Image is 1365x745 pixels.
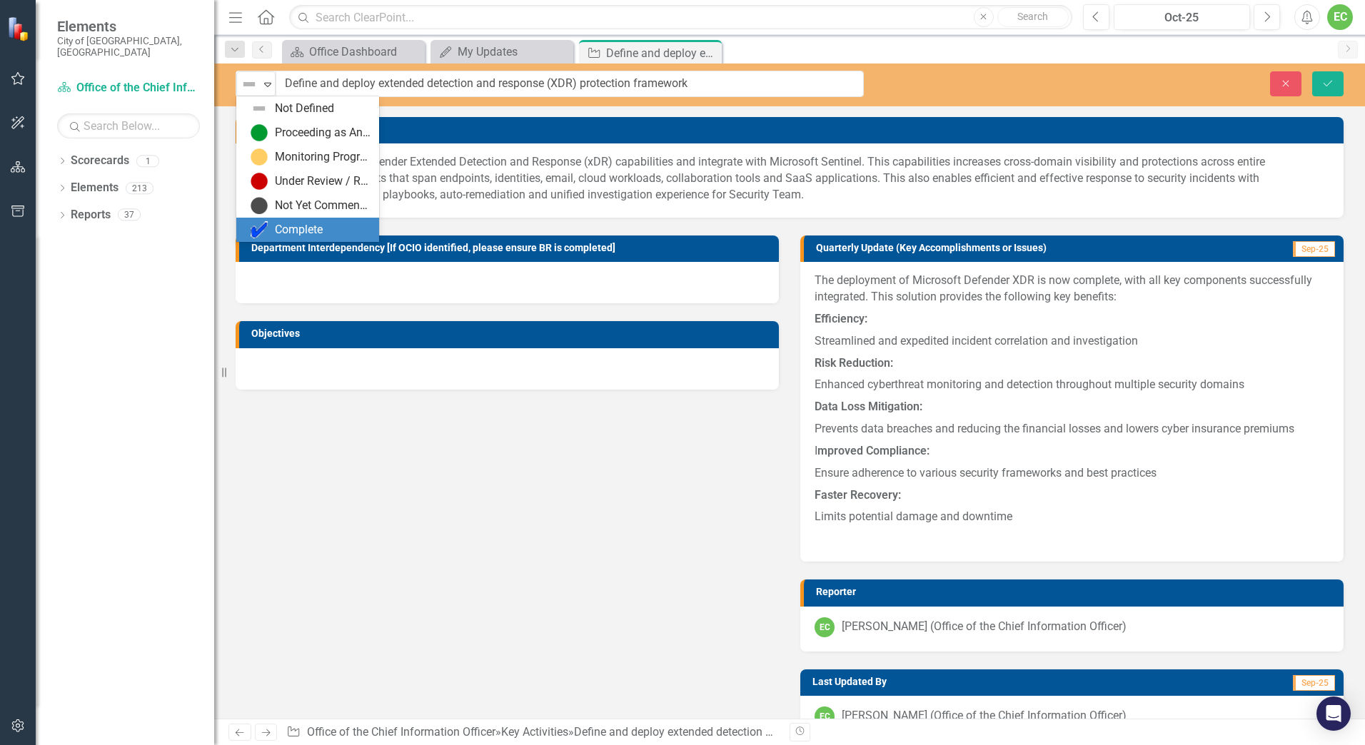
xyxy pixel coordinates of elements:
input: Search ClearPoint... [289,5,1072,30]
h3: Quarterly Update (Key Accomplishments or Issues) [816,243,1254,253]
strong: Efficiency: [815,312,867,325]
a: My Updates [434,43,570,61]
a: Office of the Chief Information Officer [307,725,495,739]
div: [PERSON_NAME] (Office of the Chief Information Officer) [842,619,1127,635]
div: EC [815,617,835,637]
h3: Department Interdependency [If OCIO identified, please ensure BR is completed] [251,243,772,253]
input: Search Below... [57,113,200,138]
div: 37 [118,209,141,221]
strong: Risk Reduction: [815,356,893,370]
h3: Description [251,124,1336,135]
img: Not Defined [251,100,268,117]
div: Monitoring Progress [275,149,371,166]
div: My Updates [458,43,570,61]
a: Key Activities [501,725,568,739]
div: EC [815,706,835,726]
span: Search [1017,11,1048,22]
img: Not Yet Commenced / On Hold [251,197,268,214]
img: Proceeding as Anticipated [251,124,268,141]
div: » » [286,724,779,741]
div: Complete [275,222,323,238]
div: 1 [136,155,159,167]
div: Define and deploy extended detection and response (XDR) protection framework [606,44,718,62]
p: Streamlined and expedited incident correlation and investigation [815,330,1329,353]
a: Office Dashboard [286,43,421,61]
div: Not Yet Commenced / On Hold [275,198,371,214]
button: Search [997,7,1069,27]
img: ClearPoint Strategy [7,16,32,41]
strong: Faster Recovery: [815,488,901,502]
button: Oct-25 [1114,4,1250,30]
div: Define and deploy extended detection and response (XDR) protection framework [574,725,977,739]
img: Under Review / Reassessment [251,173,268,190]
p: Ensure adherence to various security frameworks and best practices [815,462,1329,485]
button: EC [1327,4,1353,30]
strong: mproved Compliance: [817,444,930,457]
input: This field is required [276,71,864,97]
span: Sep-25 [1293,241,1335,257]
img: Complete [251,221,268,238]
div: 213 [126,182,153,194]
div: [PERSON_NAME] (Office of the Chief Information Officer) [842,708,1127,724]
span: The deployment of Microsoft Defender XDR is now complete, with all key components successfully in... [815,273,1312,303]
small: City of [GEOGRAPHIC_DATA], [GEOGRAPHIC_DATA] [57,35,200,59]
a: Elements [71,180,119,196]
a: Scorecards [71,153,129,169]
div: Not Defined [275,101,334,117]
strong: Data Loss Mitigation: [815,400,922,413]
div: Under Review / Reassessment [275,173,371,190]
a: Office of the Chief Information Officer [57,80,200,96]
span: Sep-25 [1293,675,1335,691]
img: Monitoring Progress [251,148,268,166]
div: Office Dashboard [309,43,421,61]
div: Proceeding as Anticipated [275,125,371,141]
p: Limits potential damage and downtime [815,506,1329,528]
img: Not Defined [241,76,258,93]
h3: Reporter [816,587,1336,597]
h3: Last Updated By [812,676,1143,687]
p: Deploy Microsoft 365 Defender Extended Detection and Response (xDR) capabilities and integrate wi... [250,154,1329,203]
p: Enhanced cyberthreat monitoring and detection throughout multiple security domains [815,374,1329,396]
a: Reports [71,207,111,223]
div: Oct-25 [1119,9,1245,26]
span: Elements [57,18,200,35]
p: I [815,440,1329,462]
h3: Objectives [251,328,772,339]
div: Open Intercom Messenger [1316,696,1351,731]
p: Prevents data breaches and reducing the financial losses and lowers cyber insurance premiums [815,418,1329,440]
